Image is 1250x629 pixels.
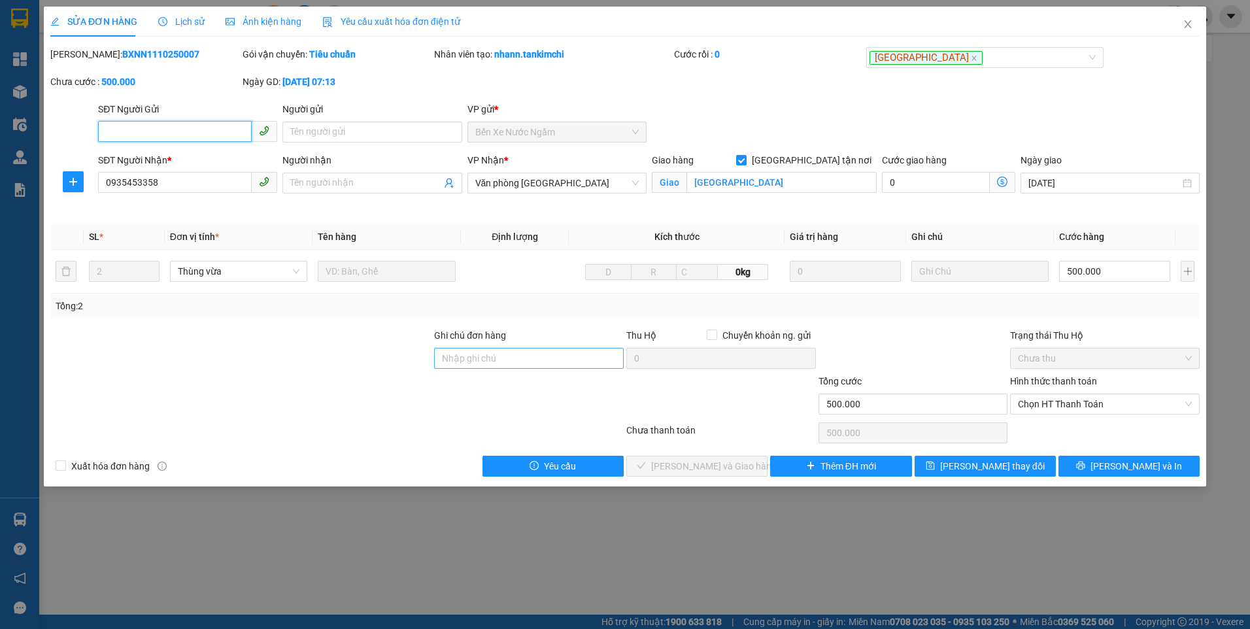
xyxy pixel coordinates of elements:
span: close [971,55,977,61]
b: BXNN1110250007 [122,49,199,59]
b: 0 [715,49,720,59]
span: picture [226,17,235,26]
b: 500.000 [101,76,135,87]
div: Gói vận chuyển: [243,47,432,61]
button: printer[PERSON_NAME] và In [1058,456,1200,477]
img: icon [322,17,333,27]
button: Close [1170,7,1206,43]
span: plus [63,177,83,187]
div: Tổng: 2 [56,299,482,313]
span: Giao [652,172,686,193]
span: Đơn vị tính [170,231,219,242]
button: check[PERSON_NAME] và Giao hàng [626,456,768,477]
span: Tên hàng [318,231,356,242]
input: Ghi Chú [911,261,1049,282]
span: Xuất hóa đơn hàng [66,459,155,473]
span: phone [259,126,269,136]
span: phone [259,177,269,187]
input: C [676,264,718,280]
span: Chuyển khoản ng. gửi [717,328,816,343]
span: printer [1076,461,1085,471]
span: Yêu cầu xuất hóa đơn điện tử [322,16,460,27]
label: Hình thức thanh toán [1010,376,1097,386]
span: Ảnh kiện hàng [226,16,301,27]
span: Định lượng [492,231,538,242]
span: SL [89,231,99,242]
b: [DATE] 07:13 [282,76,335,87]
span: [GEOGRAPHIC_DATA] tận nơi [747,153,877,167]
span: Giao hàng [652,155,694,165]
span: Thu Hộ [626,330,656,341]
button: plusThêm ĐH mới [770,456,911,477]
div: [PERSON_NAME]: [50,47,240,61]
span: [GEOGRAPHIC_DATA] [870,51,983,65]
span: SỬA ĐƠN HÀNG [50,16,137,27]
label: Ghi chú đơn hàng [434,330,506,341]
span: Cước hàng [1059,231,1104,242]
input: Ghi chú đơn hàng [434,348,624,369]
span: Thùng vừa [178,262,300,281]
input: VD: Bàn, Ghế [318,261,456,282]
div: Người gửi [282,102,462,116]
div: Ngày GD: [243,75,432,89]
span: VP Nhận [467,155,504,165]
span: info-circle [158,462,167,471]
span: Văn phòng Đà Nẵng [475,173,639,193]
th: Ghi chú [906,224,1055,250]
span: [PERSON_NAME] thay đổi [940,459,1045,473]
span: [PERSON_NAME] và In [1090,459,1182,473]
span: Chưa thu [1018,348,1192,368]
button: exclamation-circleYêu cầu [482,456,624,477]
button: plus [1181,261,1194,282]
input: Ngày giao [1028,176,1180,190]
span: plus [806,461,815,471]
span: Bến Xe Nước Ngầm [475,122,639,142]
label: Cước giao hàng [882,155,947,165]
span: 0kg [718,264,769,280]
span: save [926,461,935,471]
span: Yêu cầu [544,459,576,473]
label: Ngày giao [1021,155,1062,165]
span: Lịch sử [158,16,205,27]
span: edit [50,17,59,26]
input: 0 [790,261,901,282]
span: exclamation-circle [530,461,539,471]
span: user-add [444,178,454,188]
span: clock-circle [158,17,167,26]
div: Chưa cước : [50,75,240,89]
b: nhann.tankimchi [494,49,564,59]
span: close [1183,19,1193,29]
input: D [585,264,632,280]
button: save[PERSON_NAME] thay đổi [915,456,1056,477]
div: SĐT Người Gửi [98,102,277,116]
span: Chọn HT Thanh Toán [1018,394,1192,414]
div: Trạng thái Thu Hộ [1010,328,1200,343]
span: dollar-circle [997,177,1007,187]
div: VP gửi [467,102,647,116]
button: plus [63,171,84,192]
span: Thêm ĐH mới [820,459,876,473]
div: Cước rồi : [674,47,864,61]
button: delete [56,261,76,282]
input: R [631,264,677,280]
span: Giá trị hàng [790,231,838,242]
div: SĐT Người Nhận [98,153,277,167]
b: Tiêu chuẩn [309,49,356,59]
div: Chưa thanh toán [625,423,817,446]
input: Giao tận nơi [686,172,877,193]
div: Nhân viên tạo: [434,47,671,61]
span: Kích thước [654,231,700,242]
div: Người nhận [282,153,462,167]
input: Cước giao hàng [882,172,990,193]
span: Tổng cước [819,376,862,386]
